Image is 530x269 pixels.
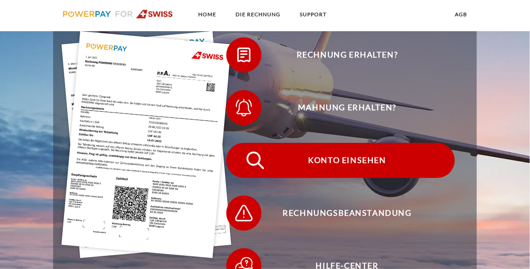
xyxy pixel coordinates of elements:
span: Rechnung erhalten? [240,37,455,73]
img: qb_bell.svg [233,97,255,119]
button: Rechnungsbeanstandung [226,196,455,231]
img: qb_bill.svg [233,44,255,66]
span: Konto einsehen [240,143,455,178]
a: DIE RECHNUNG [229,7,288,22]
img: logo-swiss.svg [63,10,173,18]
button: Konto einsehen [226,143,455,178]
img: single_invoice_swiss_de.jpg [62,31,231,258]
button: Mahnung erhalten? [226,90,455,125]
a: agb [447,7,475,22]
img: qb_search.svg [244,149,266,171]
span: Rechnungsbeanstandung [240,196,455,231]
img: qb_warning.svg [233,202,255,224]
a: SUPPORT [293,7,334,22]
span: Mahnung erhalten? [240,90,455,125]
button: Rechnung erhalten? [226,37,455,73]
a: Home [191,7,224,22]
